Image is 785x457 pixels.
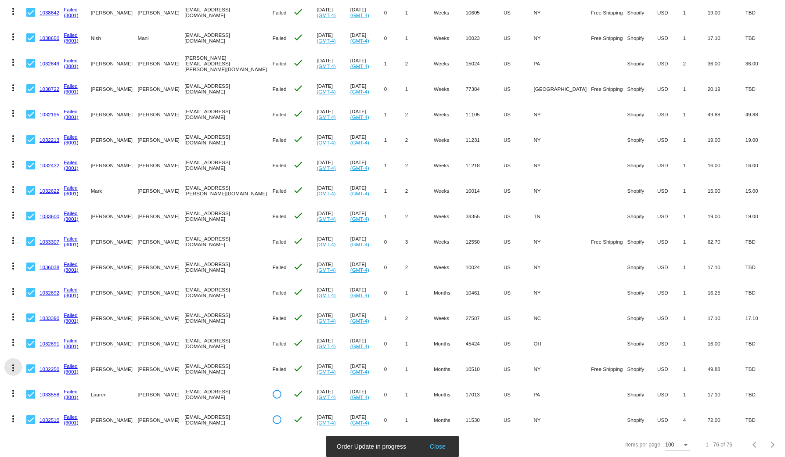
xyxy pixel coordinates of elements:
[8,133,18,144] mat-icon: more_vert
[533,254,591,280] mat-cell: NY
[683,203,708,229] mat-cell: 1
[627,127,658,152] mat-cell: Shopify
[317,89,335,94] a: (GMT-4)
[184,254,273,280] mat-cell: [EMAIL_ADDRESS][DOMAIN_NAME]
[745,203,781,229] mat-cell: 19.00
[466,50,504,76] mat-cell: 15024
[466,254,504,280] mat-cell: 10024
[384,305,405,331] mat-cell: 1
[184,152,273,178] mat-cell: [EMAIL_ADDRESS][DOMAIN_NAME]
[350,114,369,120] a: (GMT-4)
[745,101,781,127] mat-cell: 49.88
[405,152,434,178] mat-cell: 2
[64,312,78,318] a: Failed
[504,203,534,229] mat-cell: US
[533,305,591,331] mat-cell: NC
[317,280,350,305] mat-cell: [DATE]
[8,32,18,42] mat-icon: more_vert
[657,305,683,331] mat-cell: USD
[745,280,781,305] mat-cell: TBD
[137,101,184,127] mat-cell: [PERSON_NAME]
[317,165,335,171] a: (GMT-4)
[627,101,658,127] mat-cell: Shopify
[384,280,405,305] mat-cell: 0
[708,127,745,152] mat-cell: 19.00
[350,127,384,152] mat-cell: [DATE]
[40,162,59,168] a: 1032432
[317,114,335,120] a: (GMT-4)
[317,254,350,280] mat-cell: [DATE]
[91,254,138,280] mat-cell: [PERSON_NAME]
[40,61,59,66] a: 1032649
[64,287,78,292] a: Failed
[91,152,138,178] mat-cell: [PERSON_NAME]
[317,63,335,69] a: (GMT-4)
[405,331,434,356] mat-cell: 1
[40,239,59,245] a: 1033307
[384,152,405,178] mat-cell: 1
[708,178,745,203] mat-cell: 15.00
[350,229,384,254] mat-cell: [DATE]
[350,76,384,101] mat-cell: [DATE]
[466,178,504,203] mat-cell: 10014
[745,127,781,152] mat-cell: 19.00
[8,108,18,119] mat-icon: more_vert
[8,57,18,68] mat-icon: more_vert
[91,76,138,101] mat-cell: [PERSON_NAME]
[504,50,534,76] mat-cell: US
[317,50,350,76] mat-cell: [DATE]
[683,101,708,127] mat-cell: 1
[350,178,384,203] mat-cell: [DATE]
[745,178,781,203] mat-cell: 15.00
[657,280,683,305] mat-cell: USD
[504,101,534,127] mat-cell: US
[8,159,18,169] mat-icon: more_vert
[405,229,434,254] mat-cell: 3
[184,127,273,152] mat-cell: [EMAIL_ADDRESS][DOMAIN_NAME]
[317,12,335,18] a: (GMT-4)
[627,178,658,203] mat-cell: Shopify
[683,178,708,203] mat-cell: 1
[384,203,405,229] mat-cell: 1
[317,140,335,145] a: (GMT-4)
[434,203,466,229] mat-cell: Weeks
[137,76,184,101] mat-cell: [PERSON_NAME]
[745,50,781,76] mat-cell: 36.00
[317,25,350,50] mat-cell: [DATE]
[657,101,683,127] mat-cell: USD
[533,76,591,101] mat-cell: [GEOGRAPHIC_DATA]
[40,213,59,219] a: 1033600
[350,203,384,229] mat-cell: [DATE]
[683,254,708,280] mat-cell: 1
[91,305,138,331] mat-cell: [PERSON_NAME]
[657,254,683,280] mat-cell: USD
[384,50,405,76] mat-cell: 1
[40,188,59,194] a: 1032622
[137,254,184,280] mat-cell: [PERSON_NAME]
[184,229,273,254] mat-cell: [EMAIL_ADDRESS][DOMAIN_NAME]
[504,178,534,203] mat-cell: US
[350,38,369,43] a: (GMT-4)
[137,25,184,50] mat-cell: Mani
[64,58,78,63] a: Failed
[137,152,184,178] mat-cell: [PERSON_NAME]
[317,203,350,229] mat-cell: [DATE]
[64,38,79,43] a: (3001)
[533,152,591,178] mat-cell: NY
[64,89,79,94] a: (3001)
[384,178,405,203] mat-cell: 1
[137,229,184,254] mat-cell: [PERSON_NAME]
[533,50,591,76] mat-cell: PA
[40,112,59,117] a: 1032195
[405,178,434,203] mat-cell: 2
[466,152,504,178] mat-cell: 11218
[350,292,369,298] a: (GMT-4)
[64,114,79,120] a: (3001)
[317,318,335,324] a: (GMT-4)
[64,12,79,18] a: (3001)
[184,203,273,229] mat-cell: [EMAIL_ADDRESS][DOMAIN_NAME]
[434,305,466,331] mat-cell: Weeks
[657,76,683,101] mat-cell: USD
[504,25,534,50] mat-cell: US
[591,25,627,50] mat-cell: Free Shipping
